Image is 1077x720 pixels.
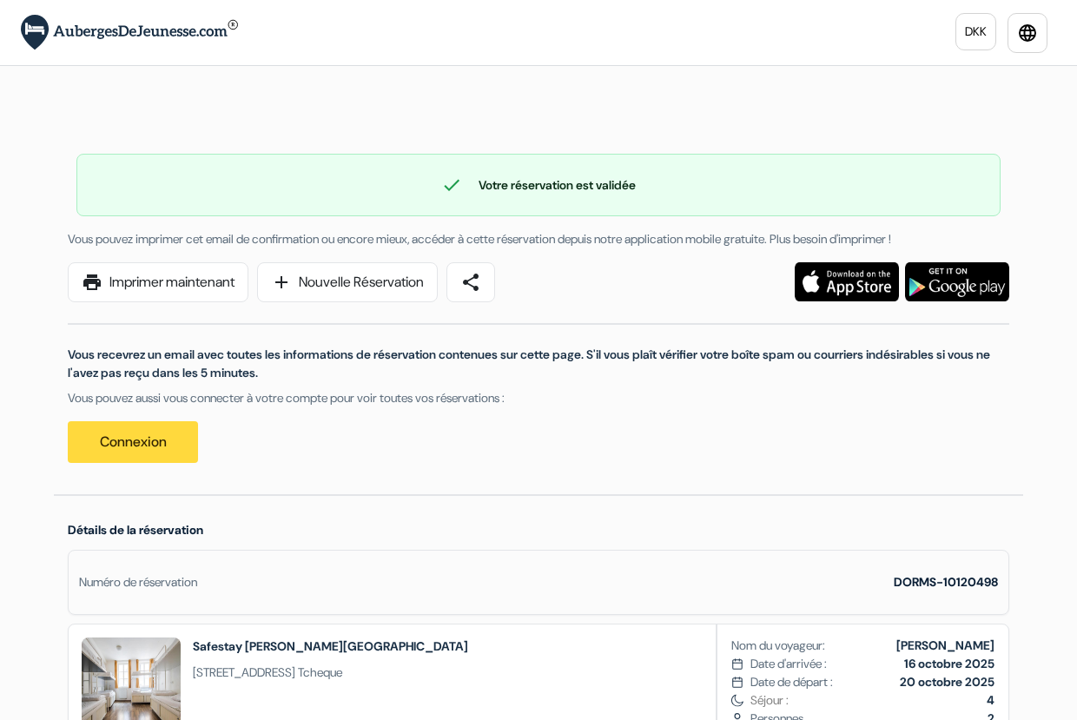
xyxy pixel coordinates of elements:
[795,262,899,301] img: Téléchargez l'application gratuite
[257,262,438,302] a: addNouvelle Réservation
[193,637,468,655] h2: Safestay [PERSON_NAME][GEOGRAPHIC_DATA]
[750,673,833,691] span: Date de départ :
[904,656,994,671] b: 16 octobre 2025
[441,175,462,195] span: check
[460,272,481,293] span: share
[21,15,238,50] img: AubergesDeJeunesse.com
[896,637,994,653] b: [PERSON_NAME]
[894,574,998,590] strong: DORMS-10120498
[446,262,495,302] a: share
[750,691,994,710] span: Séjour :
[68,262,248,302] a: printImprimer maintenant
[271,272,292,293] span: add
[193,664,468,682] span: [STREET_ADDRESS] Tcheque
[79,573,197,591] div: Numéro de réservation
[68,522,203,538] span: Détails de la réservation
[905,262,1009,301] img: Téléchargez l'application gratuite
[1017,23,1038,43] i: language
[68,389,1009,407] p: Vous pouvez aussi vous connecter à votre compte pour voir toutes vos réservations :
[955,13,996,50] a: DKK
[1008,13,1047,53] a: language
[68,231,891,247] span: Vous pouvez imprimer cet email de confirmation ou encore mieux, accéder à cette réservation depui...
[82,272,102,293] span: print
[68,421,198,463] a: Connexion
[77,175,1000,195] div: Votre réservation est validée
[750,655,827,673] span: Date d'arrivée :
[731,637,825,655] span: Nom du voyageur:
[987,692,994,708] b: 4
[900,674,994,690] b: 20 octobre 2025
[68,346,1009,382] p: Vous recevrez un email avec toutes les informations de réservation contenues sur cette page. S'il...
